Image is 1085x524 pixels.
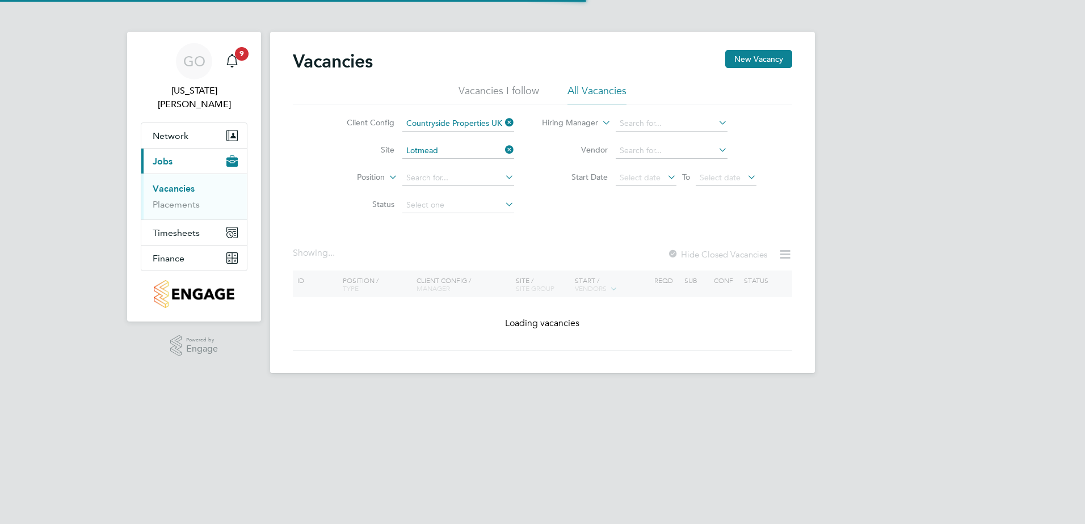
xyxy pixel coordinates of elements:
button: Network [141,123,247,148]
input: Select one [402,197,514,213]
img: countryside-properties-logo-retina.png [154,280,234,308]
span: GO [183,54,205,69]
label: Position [319,172,385,183]
input: Search for... [402,116,514,132]
span: Select date [620,172,661,183]
span: Timesheets [153,227,200,238]
span: Georgia Ouldridge [141,84,247,111]
button: Jobs [141,149,247,174]
li: All Vacancies [567,84,626,104]
label: Hiring Manager [533,117,598,129]
span: Powered by [186,335,218,345]
nav: Main navigation [127,32,261,322]
input: Search for... [616,143,727,159]
label: Hide Closed Vacancies [667,249,767,260]
a: Vacancies [153,183,195,194]
span: Engage [186,344,218,354]
label: Site [329,145,394,155]
span: Finance [153,253,184,264]
button: Timesheets [141,220,247,245]
span: Select date [700,172,741,183]
label: Client Config [329,117,394,128]
label: Status [329,199,394,209]
a: Powered byEngage [170,335,218,357]
span: Jobs [153,156,173,167]
span: 9 [235,47,249,61]
h2: Vacancies [293,50,373,73]
span: Network [153,130,188,141]
button: New Vacancy [725,50,792,68]
li: Vacancies I follow [459,84,539,104]
div: Showing [293,247,337,259]
input: Search for... [616,116,727,132]
a: Go to home page [141,280,247,308]
label: Start Date [542,172,608,182]
a: Placements [153,199,200,210]
span: To [679,170,693,184]
a: GO[US_STATE][PERSON_NAME] [141,43,247,111]
button: Finance [141,246,247,271]
a: 9 [221,43,243,79]
div: Jobs [141,174,247,219]
input: Search for... [402,143,514,159]
span: ... [328,247,335,259]
input: Search for... [402,170,514,186]
label: Vendor [542,145,608,155]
